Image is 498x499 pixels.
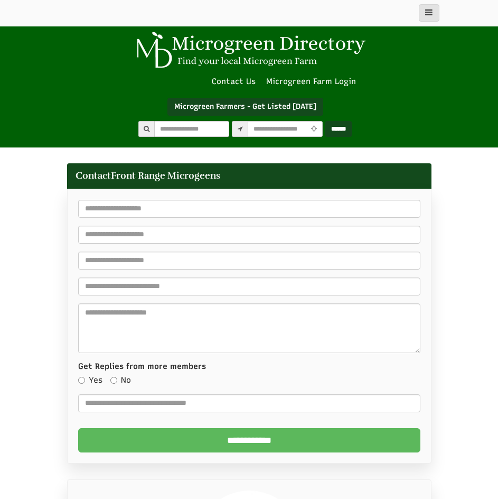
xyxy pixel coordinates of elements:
span: Front Range Microgeens [111,169,220,182]
input: No [110,377,117,384]
label: No [110,375,131,386]
i: Use Current Location [308,126,319,133]
button: main_menu [419,4,439,22]
label: Get Replies from more members [78,361,206,372]
h1: Contact [67,163,431,188]
a: Microgreen Farm Login [266,76,361,87]
a: Contact Us [206,76,261,87]
input: Yes [78,377,85,384]
a: Microgreen Farmers - Get Listed [DATE] [167,98,323,116]
img: Microgreen Directory [130,32,368,69]
label: Yes [78,375,102,386]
